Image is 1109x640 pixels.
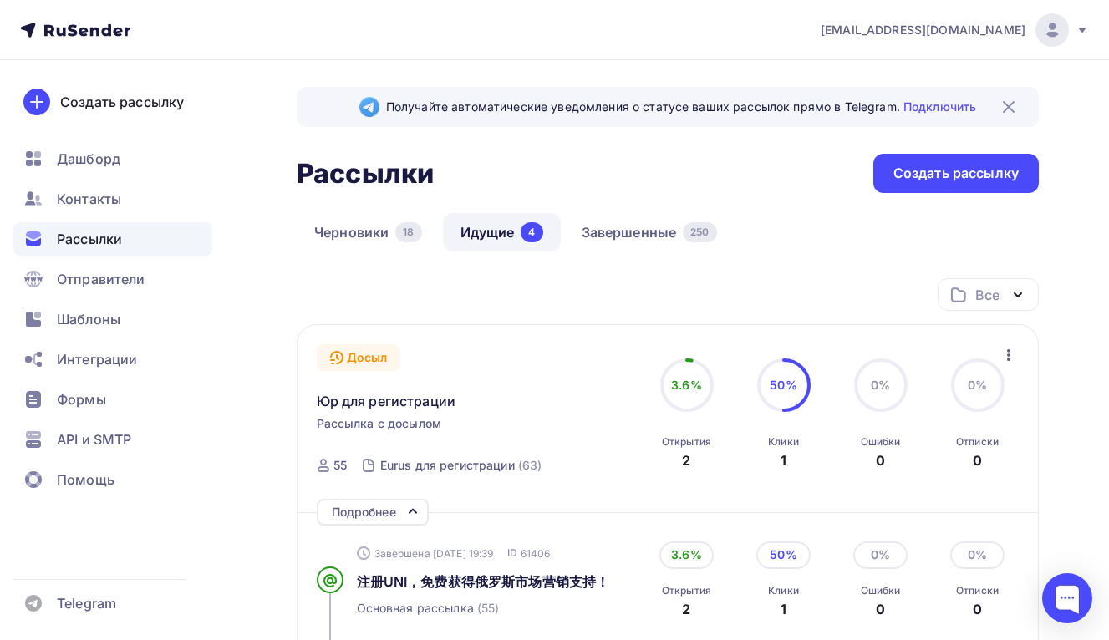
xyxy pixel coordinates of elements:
[395,222,421,242] div: 18
[893,164,1019,183] div: Создать рассылку
[821,22,1025,38] span: [EMAIL_ADDRESS][DOMAIN_NAME]
[659,541,714,568] div: 3.6%
[13,262,212,296] a: Отправители
[861,599,901,619] div: 0
[357,573,610,590] span: 注册UNI，免费获得俄罗斯市场营销支持！
[359,97,379,117] img: Telegram
[518,457,542,474] div: (63)
[13,302,212,336] a: Шаблоны
[379,452,544,479] a: Eurus для регистрации (63)
[564,213,735,251] a: Завершенные250
[297,157,434,190] h2: Рассылки
[357,600,474,617] span: Основная рассылка
[662,435,711,449] div: Открытия
[861,584,901,597] div: Ошибки
[13,142,212,175] a: Дашборд
[956,435,999,449] div: Отписки
[973,450,982,470] div: 0
[57,593,116,613] span: Telegram
[770,378,796,392] span: 50%
[871,378,890,392] span: 0%
[386,99,976,115] span: Получайте автоматические уведомления о статусе ваших рассылок прямо в Telegram.
[60,92,184,112] div: Создать рассылку
[13,182,212,216] a: Контакты
[13,383,212,416] a: Формы
[903,99,976,114] a: Подключить
[317,415,442,432] span: Рассылка с досылом
[13,222,212,256] a: Рассылки
[853,541,908,568] div: 0%
[443,213,561,251] a: Идущие4
[57,349,137,369] span: Интеграции
[57,309,120,329] span: Шаблоны
[938,278,1039,311] button: Все
[682,450,690,470] div: 2
[57,429,131,450] span: API и SMTP
[333,457,347,474] div: 55
[956,584,999,597] div: Отписки
[768,584,799,597] div: Клики
[950,541,1005,568] div: 0%
[876,450,885,470] div: 0
[768,435,799,449] div: Клики
[317,344,401,371] div: Досыл
[821,13,1089,47] a: [EMAIL_ADDRESS][DOMAIN_NAME]
[332,502,396,522] div: Подробнее
[662,584,711,597] div: Открытия
[662,599,711,619] div: 2
[521,546,551,561] span: 61406
[975,285,999,305] div: Все
[374,546,494,561] span: Завершена [DATE] 19:39
[380,457,515,474] div: Eurus для регистрации
[57,269,145,289] span: Отправители
[768,599,799,619] div: 1
[57,149,120,169] span: Дашборд
[57,389,106,409] span: Формы
[861,435,901,449] div: Ошибки
[521,222,542,242] div: 4
[956,599,999,619] div: 0
[671,378,702,392] span: 3.6%
[357,571,632,592] a: 注册UNI，免费获得俄罗斯市场营销支持！
[57,189,121,209] span: Контакты
[968,378,987,392] span: 0%
[297,213,440,251] a: Черновики18
[57,470,114,490] span: Помощь
[781,450,786,470] div: 1
[683,222,716,242] div: 250
[57,229,122,249] span: Рассылки
[317,391,456,411] span: Юр для регистрации
[756,541,811,568] div: 50%
[477,600,500,617] span: (55)
[507,545,517,561] span: ID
